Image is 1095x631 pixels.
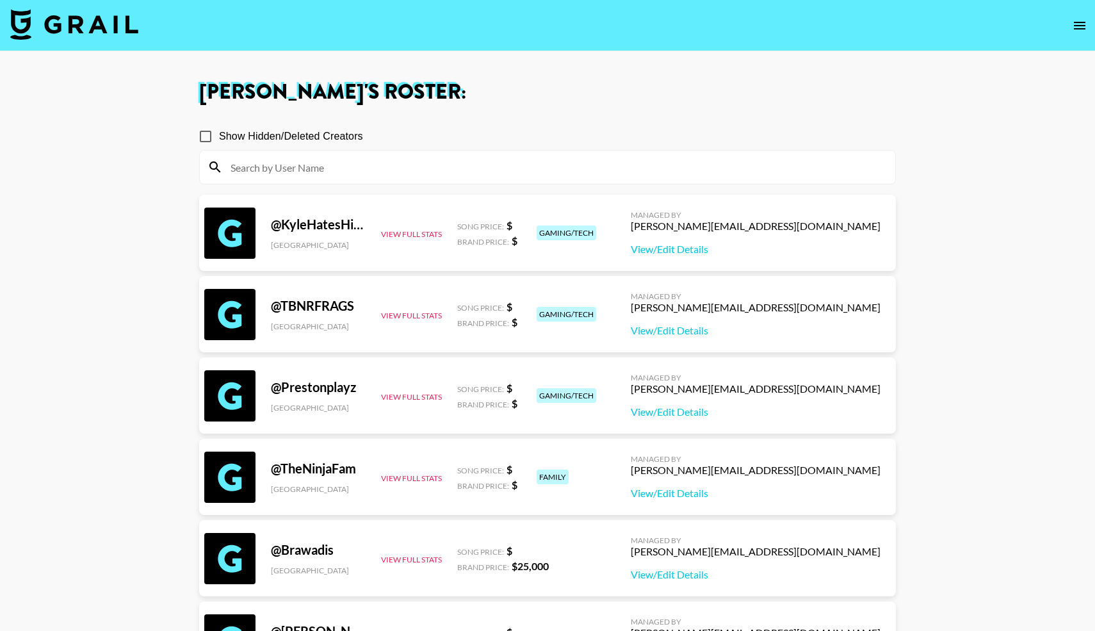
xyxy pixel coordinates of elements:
span: Brand Price: [457,481,509,491]
div: Managed By [631,617,880,627]
span: Brand Price: [457,400,509,409]
strong: $ [512,234,517,247]
span: Song Price: [457,466,504,475]
a: View/Edit Details [631,406,880,418]
div: family [537,470,569,484]
strong: $ [507,463,512,475]
strong: $ [507,300,512,313]
div: Managed By [631,373,880,382]
div: gaming/tech [537,225,596,240]
span: Song Price: [457,384,504,394]
button: View Full Stats [381,555,442,564]
div: [GEOGRAPHIC_DATA] [271,566,366,575]
div: @ Prestonplayz [271,379,366,395]
div: Managed By [631,454,880,464]
div: [PERSON_NAME][EMAIL_ADDRESS][DOMAIN_NAME] [631,220,880,233]
span: Song Price: [457,547,504,557]
div: [PERSON_NAME][EMAIL_ADDRESS][DOMAIN_NAME] [631,464,880,477]
button: View Full Stats [381,311,442,320]
div: Managed By [631,291,880,301]
span: Show Hidden/Deleted Creators [219,129,363,144]
strong: $ [507,545,512,557]
div: [GEOGRAPHIC_DATA] [271,240,366,250]
span: Brand Price: [457,237,509,247]
div: @ Brawadis [271,542,366,558]
button: View Full Stats [381,473,442,483]
button: View Full Stats [381,229,442,239]
div: [PERSON_NAME][EMAIL_ADDRESS][DOMAIN_NAME] [631,545,880,558]
strong: $ [507,219,512,231]
h1: [PERSON_NAME] 's Roster: [199,82,896,102]
a: View/Edit Details [631,243,880,256]
div: gaming/tech [537,388,596,403]
div: Managed By [631,210,880,220]
div: [PERSON_NAME][EMAIL_ADDRESS][DOMAIN_NAME] [631,301,880,314]
div: gaming/tech [537,307,596,322]
strong: $ [512,316,517,328]
div: @ KyleHatesHiking [271,217,366,233]
div: [GEOGRAPHIC_DATA] [271,484,366,494]
div: [GEOGRAPHIC_DATA] [271,403,366,413]
input: Search by User Name [223,157,888,177]
span: Song Price: [457,303,504,313]
button: open drawer [1067,13,1092,38]
div: Managed By [631,536,880,545]
strong: $ [512,479,517,491]
span: Brand Price: [457,562,509,572]
strong: $ [512,397,517,409]
div: @ TBNRFRAGS [271,298,366,314]
div: [GEOGRAPHIC_DATA] [271,322,366,331]
strong: $ [507,382,512,394]
img: Grail Talent [10,9,138,40]
strong: $ 25,000 [512,560,549,572]
a: View/Edit Details [631,487,880,500]
div: [PERSON_NAME][EMAIL_ADDRESS][DOMAIN_NAME] [631,382,880,395]
span: Song Price: [457,222,504,231]
a: View/Edit Details [631,568,880,581]
div: @ TheNinjaFam [271,461,366,477]
button: View Full Stats [381,392,442,402]
a: View/Edit Details [631,324,880,337]
span: Brand Price: [457,318,509,328]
